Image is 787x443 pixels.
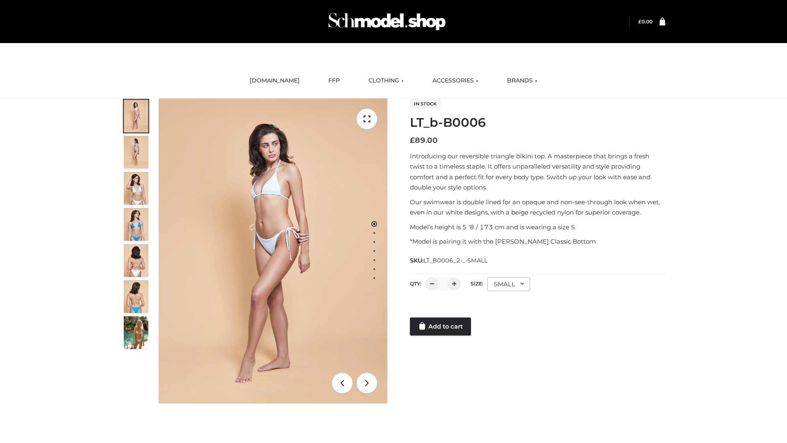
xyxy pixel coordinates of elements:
[638,18,653,25] bdi: 0.00
[124,316,148,349] img: Arieltop_CloudNine_AzureSky2.jpg
[471,281,483,287] label: Size:
[501,72,544,90] a: BRANDS
[124,208,148,241] img: ArielClassicBikiniTop_CloudNine_AzureSky_OW114ECO_4-scaled.jpg
[410,151,665,193] p: Introducing our reversible triangle bikini top. A masterpiece that brings a fresh twist to a time...
[124,280,148,313] img: ArielClassicBikiniTop_CloudNine_AzureSky_OW114ECO_8-scaled.jpg
[638,18,641,25] span: £
[426,72,484,90] a: ACCESSORIES
[124,172,148,205] img: ArielClassicBikiniTop_CloudNine_AzureSky_OW114ECO_3-scaled.jpg
[410,99,441,109] span: In stock
[124,100,148,132] img: ArielClassicBikiniTop_CloudNine_AzureSky_OW114ECO_1-scaled.jpg
[243,72,306,90] a: [DOMAIN_NAME]
[159,98,387,404] img: ArielClassicBikiniTop_CloudNine_AzureSky_OW114ECO_1
[410,317,471,336] a: Add to cart
[410,256,488,265] span: SKU:
[423,257,487,264] span: LT_B0006_2-_-SMALL
[410,222,665,233] p: Model’s height is 5 ‘8 / 173 cm and is wearing a size S.
[410,197,665,218] p: Our swimwear is double lined for an opaque and non-see-through look when wet, even in our white d...
[410,136,438,145] bdi: 89.00
[124,136,148,169] img: ArielClassicBikiniTop_CloudNine_AzureSky_OW114ECO_2-scaled.jpg
[410,136,415,145] span: £
[325,5,448,38] img: Schmodel Admin 964
[410,115,665,130] h1: LT_b-B0006
[322,72,346,90] a: FFP
[124,244,148,277] img: ArielClassicBikiniTop_CloudNine_AzureSky_OW114ECO_7-scaled.jpg
[410,281,421,287] label: QTY:
[410,236,665,247] p: *Model is pairing it with the [PERSON_NAME] Classic Bottom
[638,18,653,25] a: £0.00
[362,72,410,90] a: CLOTHING
[487,277,530,291] div: SMALL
